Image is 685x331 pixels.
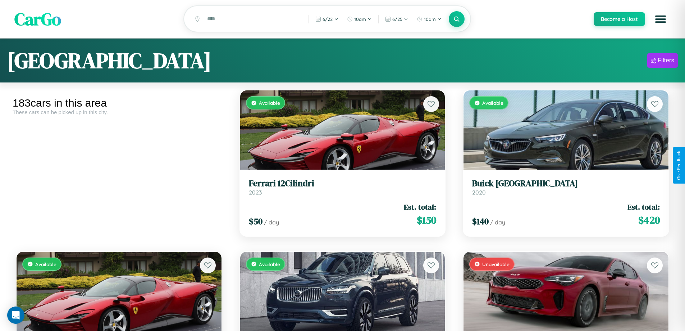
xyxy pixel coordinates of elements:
span: Available [482,100,503,106]
span: $ 50 [249,215,262,227]
button: Become a Host [594,12,645,26]
div: 183 cars in this area [13,97,225,109]
span: Available [259,100,280,106]
span: 2023 [249,189,262,196]
button: 6/25 [382,13,412,25]
span: $ 420 [638,213,660,227]
button: 10am [413,13,445,25]
button: Filters [647,53,678,68]
span: $ 140 [472,215,489,227]
button: Open menu [650,9,671,29]
span: Available [35,261,56,267]
span: 6 / 22 [323,16,333,22]
a: Ferrari 12Cilindri2023 [249,178,437,196]
span: 6 / 25 [392,16,402,22]
div: Filters [658,57,674,64]
span: Est. total: [404,202,436,212]
h3: Ferrari 12Cilindri [249,178,437,189]
span: 10am [354,16,366,22]
span: Available [259,261,280,267]
span: Est. total: [627,202,660,212]
span: / day [264,219,279,226]
span: / day [490,219,505,226]
div: These cars can be picked up in this city. [13,109,225,115]
span: CarGo [14,7,61,31]
div: Give Feedback [676,151,681,180]
span: 2020 [472,189,486,196]
button: 6/22 [312,13,342,25]
span: $ 150 [417,213,436,227]
button: 10am [343,13,375,25]
span: 10am [424,16,436,22]
span: Unavailable [482,261,510,267]
div: Open Intercom Messenger [7,307,24,324]
h3: Buick [GEOGRAPHIC_DATA] [472,178,660,189]
h1: [GEOGRAPHIC_DATA] [7,46,211,75]
a: Buick [GEOGRAPHIC_DATA]2020 [472,178,660,196]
